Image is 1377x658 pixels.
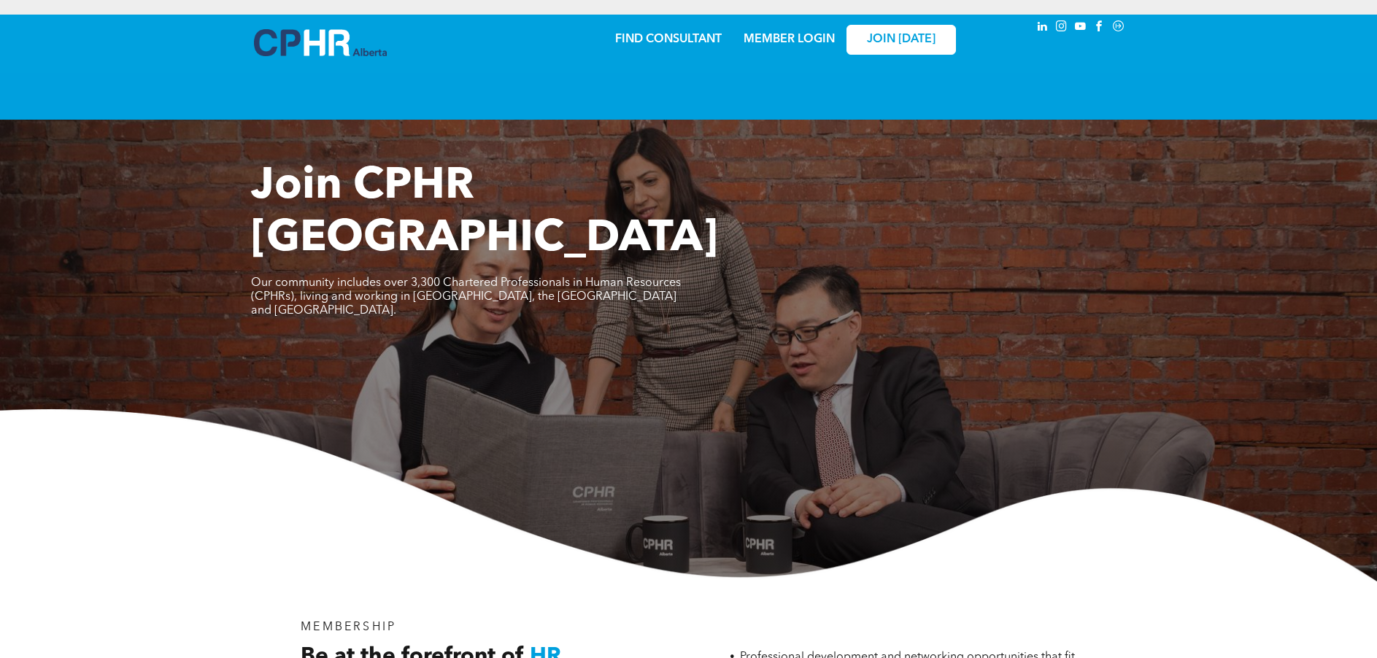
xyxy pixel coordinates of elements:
[867,33,936,47] span: JOIN [DATE]
[1073,18,1089,38] a: youtube
[251,165,718,261] span: Join CPHR [GEOGRAPHIC_DATA]
[1092,18,1108,38] a: facebook
[254,29,387,56] img: A blue and white logo for cp alberta
[1111,18,1127,38] a: Social network
[615,34,722,45] a: FIND CONSULTANT
[1035,18,1051,38] a: linkedin
[301,622,396,633] span: MEMBERSHIP
[1054,18,1070,38] a: instagram
[846,25,956,55] a: JOIN [DATE]
[251,277,681,317] span: Our community includes over 3,300 Chartered Professionals in Human Resources (CPHRs), living and ...
[744,34,835,45] a: MEMBER LOGIN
